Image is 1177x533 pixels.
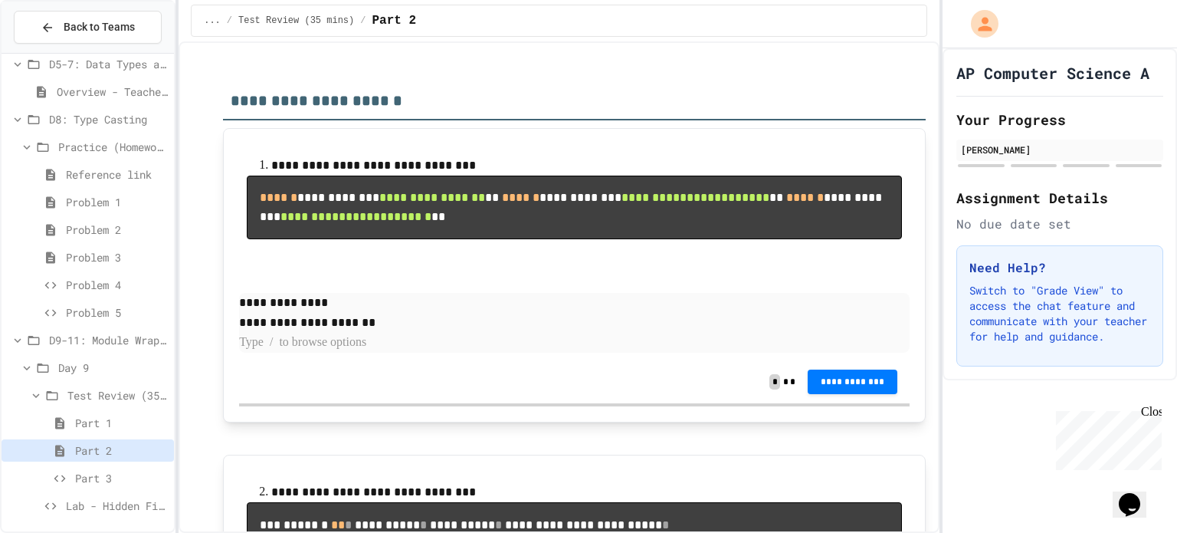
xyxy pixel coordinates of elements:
div: Chat with us now!Close [6,6,106,97]
span: Overview - Teacher Only [57,84,168,100]
span: Part 2 [372,12,416,30]
span: Problem 4 [66,277,168,293]
h3: Need Help? [969,258,1150,277]
p: Switch to "Grade View" to access the chat feature and communicate with your teacher for help and ... [969,283,1150,344]
span: D9-11: Module Wrap Up [49,332,168,348]
span: Part 2 [75,443,168,459]
span: Back to Teams [64,19,135,35]
iframe: chat widget [1113,472,1162,518]
div: [PERSON_NAME] [961,143,1159,156]
div: No due date set [956,215,1163,233]
span: Day 9 [58,360,168,376]
span: ... [204,15,221,27]
span: D8: Type Casting [49,111,168,127]
iframe: chat widget [1050,405,1162,470]
span: Problem 5 [66,304,168,321]
span: D5-7: Data Types and Number Calculations [49,56,168,72]
span: Part 1 [75,415,168,431]
span: Test Review (35 mins) [67,387,168,403]
span: / [360,15,366,27]
span: / [227,15,232,27]
button: Back to Teams [14,11,162,44]
span: Part 3 [75,470,168,486]
span: Problem 3 [66,249,168,265]
h1: AP Computer Science A [956,62,1149,84]
span: Problem 2 [66,222,168,238]
h2: Your Progress [956,109,1163,130]
span: Problem 1 [66,194,168,210]
span: Lab - Hidden Figures: Launch Weight Calculator [66,498,168,514]
span: Test Review (35 mins) [238,15,354,27]
h2: Assignment Details [956,187,1163,209]
span: Reference link [66,166,168,183]
div: My Account [955,6,1002,41]
span: Practice (Homework, if needed) [58,139,168,155]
